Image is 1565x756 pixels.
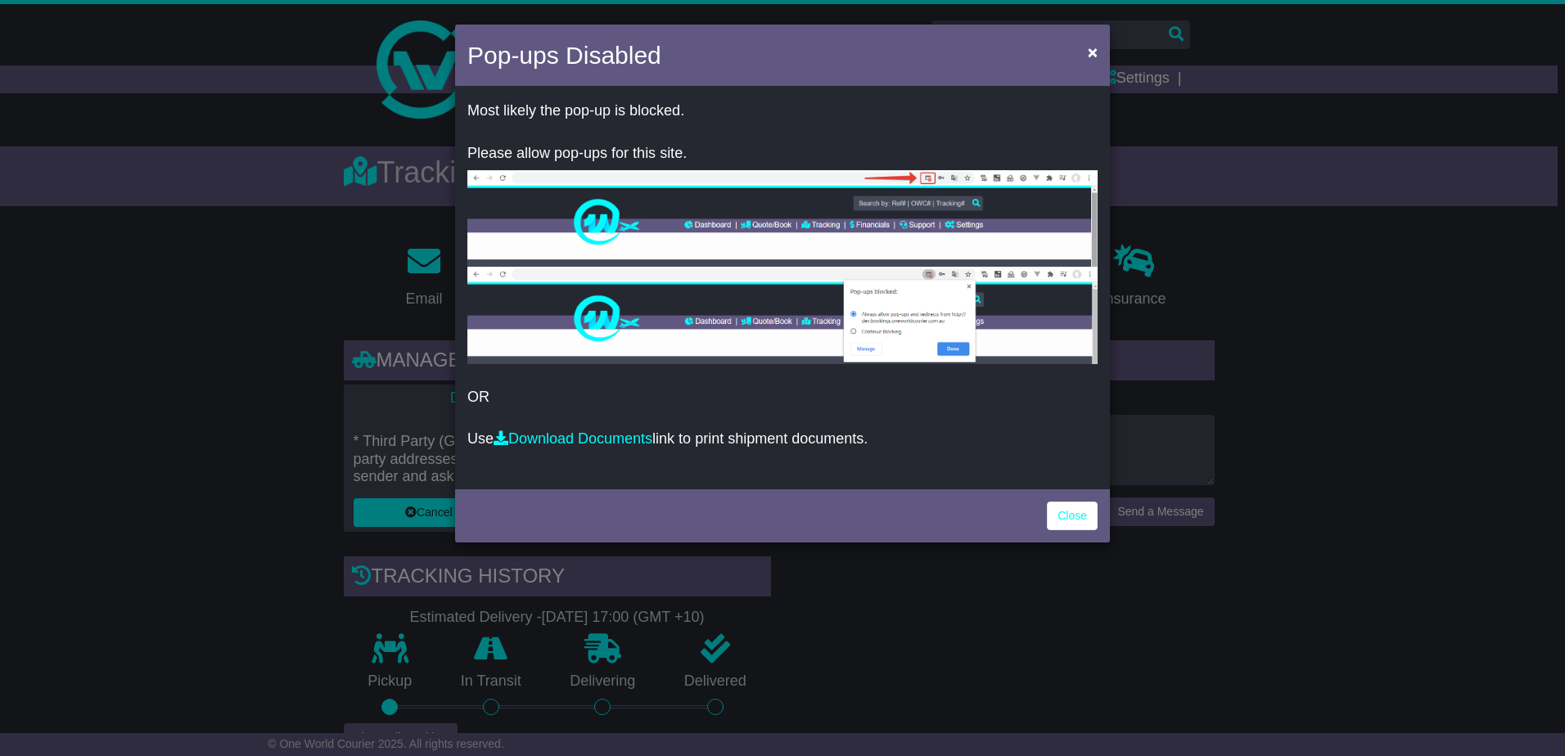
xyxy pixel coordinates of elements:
[467,37,661,74] h4: Pop-ups Disabled
[1088,43,1098,61] span: ×
[467,170,1098,267] img: allow-popup-1.png
[467,145,1098,163] p: Please allow pop-ups for this site.
[467,430,1098,448] p: Use link to print shipment documents.
[455,90,1110,485] div: OR
[467,102,1098,120] p: Most likely the pop-up is blocked.
[1080,35,1106,69] button: Close
[494,430,652,447] a: Download Documents
[1047,502,1098,530] a: Close
[467,267,1098,364] img: allow-popup-2.png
